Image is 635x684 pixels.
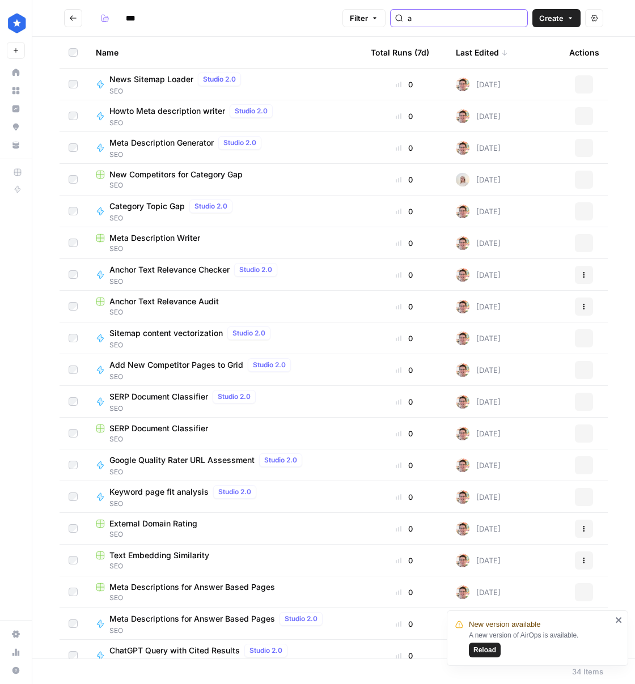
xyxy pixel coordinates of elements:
[109,657,292,668] span: SEO
[96,326,353,350] a: Sitemap content vectorizationStudio 2.0SEO
[371,111,438,122] div: 0
[109,359,243,371] span: Add New Competitor Pages to Grid
[371,396,438,407] div: 0
[371,491,438,503] div: 0
[456,78,501,91] div: [DATE]
[235,106,268,116] span: Studio 2.0
[7,63,25,82] a: Home
[371,301,438,312] div: 0
[109,423,208,434] span: SERP Document Classifier
[109,277,282,287] span: SEO
[456,395,469,409] img: cligphsu63qclrxpa2fa18wddixk
[456,363,501,377] div: [DATE]
[569,37,599,68] div: Actions
[109,403,260,414] span: SEO
[539,12,564,24] span: Create
[456,458,501,472] div: [DATE]
[223,138,256,148] span: Studio 2.0
[109,296,219,307] span: Anchor Text Relevance Audit
[371,333,438,344] div: 0
[96,37,353,68] div: Name
[342,9,386,27] button: Filter
[96,390,353,414] a: SERP Document ClassifierStudio 2.0SEO
[456,554,501,567] div: [DATE]
[7,118,25,136] a: Opportunities
[109,550,209,561] span: Text Embedding Similarity
[371,460,438,471] div: 0
[96,296,353,317] a: Anchor Text Relevance AuditSEO
[408,12,523,24] input: Search
[109,613,275,624] span: Meta Descriptions for Answer Based Pages
[253,360,286,370] span: Studio 2.0
[249,645,282,656] span: Studio 2.0
[456,205,469,218] img: cligphsu63qclrxpa2fa18wddixk
[371,37,429,68] div: Total Runs (7d)
[109,150,266,160] span: SEO
[456,427,469,440] img: cligphsu63qclrxpa2fa18wddixk
[456,585,501,599] div: [DATE]
[109,581,275,593] span: Meta Descriptions for Answer Based Pages
[371,237,438,249] div: 0
[96,244,353,254] span: SEO
[615,615,623,624] button: close
[96,104,353,128] a: Howto Meta description writerStudio 2.0SEO
[469,630,612,657] div: A new version of AirOps is available.
[371,523,438,534] div: 0
[456,427,501,440] div: [DATE]
[371,555,438,566] div: 0
[456,205,501,218] div: [DATE]
[96,180,353,190] span: SEO
[96,263,353,287] a: Anchor Text Relevance CheckerStudio 2.0SEO
[96,307,353,317] span: SEO
[109,340,275,350] span: SEO
[371,587,438,598] div: 0
[7,661,25,679] button: Help + Support
[469,643,501,657] button: Reload
[456,395,501,409] div: [DATE]
[96,612,353,636] a: Meta Descriptions for Answer Based PagesStudio 2.0SEO
[456,554,469,567] img: cligphsu63qclrxpa2fa18wddixk
[96,434,353,444] span: SEO
[109,486,209,498] span: Keyword page fit analysis
[218,392,251,402] span: Studio 2.0
[7,100,25,118] a: Insights
[456,300,501,313] div: [DATE]
[456,522,501,536] div: [DATE]
[456,173,501,186] div: [DATE]
[109,264,230,275] span: Anchor Text Relevance Checker
[109,86,245,96] span: SEO
[371,364,438,376] div: 0
[109,518,197,529] span: External Domain Rating
[96,453,353,477] a: Google Quality Rater URL AssessmentStudio 2.0SEO
[371,174,438,185] div: 0
[96,169,353,190] a: New Competitors for Category GapSEO
[456,141,501,155] div: [DATE]
[109,645,240,656] span: ChatGPT Query with Cited Results
[218,487,251,497] span: Studio 2.0
[96,529,353,539] span: SEO
[109,454,255,466] span: Google Quality Rater URL Assessment
[96,423,353,444] a: SERP Document ClassifierSEO
[96,644,353,668] a: ChatGPT Query with Cited ResultsStudio 2.0SEO
[239,265,272,275] span: Studio 2.0
[371,142,438,154] div: 0
[109,137,214,148] span: Meta Description Generator
[96,593,353,603] span: SEO
[96,550,353,571] a: Text Embedding SimilaritySEO
[371,79,438,90] div: 0
[456,109,469,123] img: cligphsu63qclrxpa2fa18wddixk
[109,213,237,223] span: SEO
[456,522,469,536] img: cligphsu63qclrxpa2fa18wddixk
[96,199,353,223] a: Category Topic GapStudio 2.0SEO
[7,625,25,643] a: Settings
[371,269,438,281] div: 0
[109,328,223,339] span: Sitemap content vectorization
[456,490,501,504] div: [DATE]
[109,626,327,636] span: SEO
[371,650,438,661] div: 0
[232,328,265,338] span: Studio 2.0
[371,206,438,217] div: 0
[456,300,469,313] img: cligphsu63qclrxpa2fa18wddixk
[109,74,193,85] span: News Sitemap Loader
[7,13,27,33] img: ConsumerAffairs Logo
